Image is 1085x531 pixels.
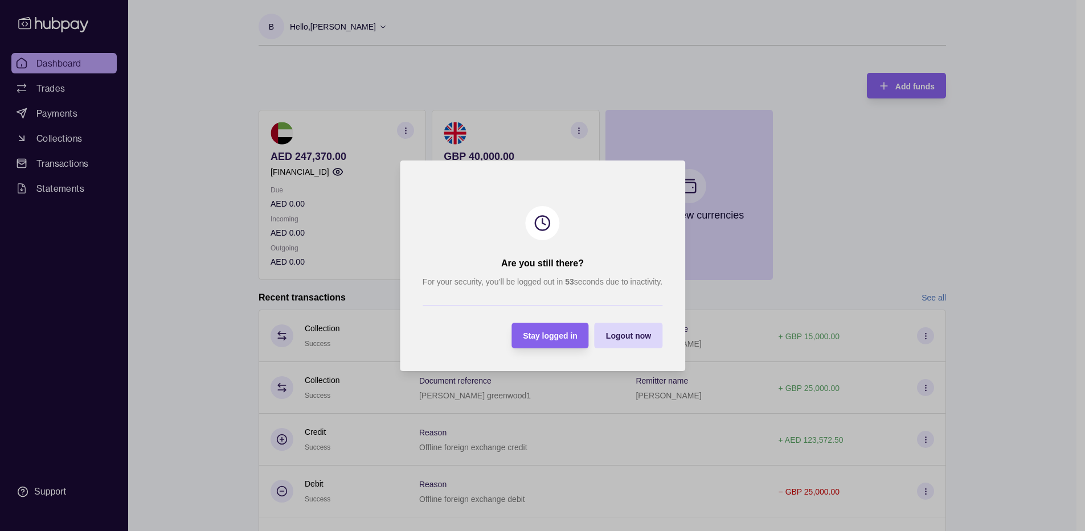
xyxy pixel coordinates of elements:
[565,277,574,286] strong: 53
[511,323,589,348] button: Stay logged in
[501,257,584,270] h2: Are you still there?
[523,331,578,340] span: Stay logged in
[423,275,662,288] p: For your security, you’ll be logged out in seconds due to inactivity.
[606,331,651,340] span: Logout now
[595,323,662,348] button: Logout now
